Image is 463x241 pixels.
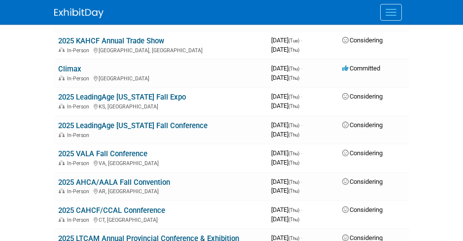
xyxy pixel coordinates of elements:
[58,215,263,223] div: CT, [GEOGRAPHIC_DATA]
[288,217,299,222] span: (Thu)
[271,215,299,223] span: [DATE]
[271,46,299,53] span: [DATE]
[342,121,383,129] span: Considering
[288,207,299,213] span: (Thu)
[58,187,263,195] div: AR, [GEOGRAPHIC_DATA]
[58,178,170,187] a: 2025 AHCA/AALA Fall Convention
[342,36,383,44] span: Considering
[271,36,302,44] span: [DATE]
[301,121,302,129] span: -
[288,47,299,53] span: (Thu)
[271,187,299,194] span: [DATE]
[288,38,299,43] span: (Tue)
[67,132,92,138] span: In-Person
[59,47,65,52] img: In-Person Event
[59,75,65,80] img: In-Person Event
[67,217,92,223] span: In-Person
[67,103,92,110] span: In-Person
[288,132,299,138] span: (Thu)
[342,93,383,100] span: Considering
[271,131,299,138] span: [DATE]
[67,47,92,54] span: In-Person
[59,188,65,193] img: In-Person Event
[288,94,299,100] span: (Thu)
[301,93,302,100] span: -
[271,178,302,185] span: [DATE]
[288,236,299,241] span: (Thu)
[58,93,186,102] a: 2025 LeadingAge [US_STATE] Fall Expo
[67,75,92,82] span: In-Person
[58,121,208,130] a: 2025 LeadingAge [US_STATE] Fall Conference
[59,217,65,222] img: In-Person Event
[58,159,263,167] div: VA, [GEOGRAPHIC_DATA]
[288,66,299,71] span: (Thu)
[59,132,65,137] img: In-Person Event
[288,123,299,128] span: (Thu)
[271,74,299,81] span: [DATE]
[271,159,299,166] span: [DATE]
[288,151,299,156] span: (Thu)
[301,206,302,213] span: -
[288,160,299,166] span: (Thu)
[271,65,302,72] span: [DATE]
[58,102,263,110] div: KS, [GEOGRAPHIC_DATA]
[67,188,92,195] span: In-Person
[271,121,302,129] span: [DATE]
[342,178,383,185] span: Considering
[58,46,263,54] div: [GEOGRAPHIC_DATA], [GEOGRAPHIC_DATA]
[59,103,65,108] img: In-Person Event
[288,75,299,81] span: (Thu)
[67,160,92,167] span: In-Person
[301,65,302,72] span: -
[301,178,302,185] span: -
[342,65,380,72] span: Committed
[380,4,402,21] button: Menu
[288,188,299,194] span: (Thu)
[58,206,165,215] a: 2025 CAHCF/CCAL Connference
[301,149,302,157] span: -
[288,179,299,185] span: (Thu)
[342,206,383,213] span: Considering
[271,93,302,100] span: [DATE]
[54,8,104,18] img: ExhibitDay
[59,160,65,165] img: In-Person Event
[58,149,147,158] a: 2025 VALA Fall Conference
[342,149,383,157] span: Considering
[271,102,299,109] span: [DATE]
[58,36,164,45] a: 2025 KAHCF Annual Trade Show
[288,103,299,109] span: (Thu)
[271,206,302,213] span: [DATE]
[58,65,81,73] a: Climax
[301,36,302,44] span: -
[58,74,263,82] div: [GEOGRAPHIC_DATA]
[271,149,302,157] span: [DATE]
